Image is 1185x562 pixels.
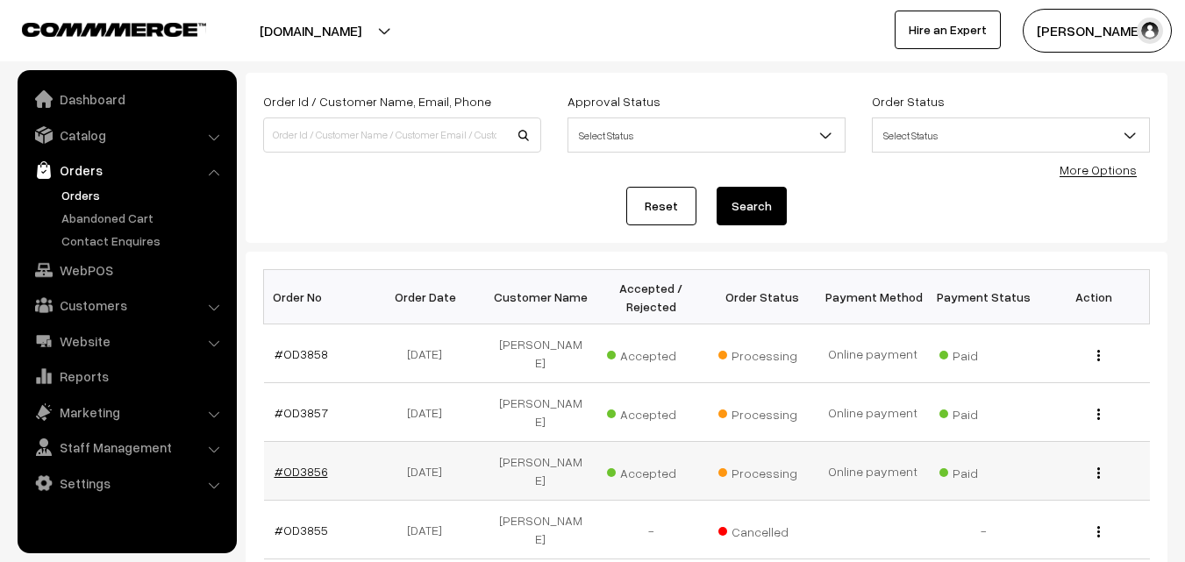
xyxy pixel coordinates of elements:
a: Staff Management [22,431,231,463]
span: Processing [718,342,806,365]
button: Search [717,187,787,225]
td: [PERSON_NAME] [485,442,596,501]
th: Customer Name [485,270,596,324]
a: #OD3856 [275,464,328,479]
td: [DATE] [375,383,485,442]
img: COMMMERCE [22,23,206,36]
th: Payment Status [928,270,1039,324]
td: [PERSON_NAME] [485,501,596,559]
th: Order No [264,270,375,324]
td: [PERSON_NAME] [485,324,596,383]
a: Catalog [22,119,231,151]
a: Marketing [22,396,231,428]
th: Accepted / Rejected [596,270,706,324]
a: Abandoned Cart [57,209,231,227]
a: #OD3855 [275,523,328,537]
th: Order Date [375,270,485,324]
img: Menu [1097,467,1100,479]
img: Menu [1097,526,1100,537]
label: Approval Status [568,92,660,110]
a: Hire an Expert [895,11,1001,49]
img: Menu [1097,350,1100,361]
td: Online payment [817,383,928,442]
a: Contact Enquires [57,231,231,250]
span: Paid [939,459,1027,482]
th: Action [1039,270,1149,324]
a: Orders [57,186,231,204]
a: #OD3857 [275,405,328,420]
span: Paid [939,342,1027,365]
span: Select Status [873,120,1149,151]
a: WebPOS [22,254,231,286]
th: Order Status [707,270,817,324]
img: Menu [1097,409,1100,420]
a: Reports [22,360,231,392]
label: Order Status [872,92,945,110]
label: Order Id / Customer Name, Email, Phone [263,92,491,110]
span: Processing [718,459,806,482]
td: - [928,501,1039,559]
a: Settings [22,467,231,499]
span: Select Status [568,120,845,151]
a: Orders [22,154,231,186]
span: Select Status [872,117,1150,153]
a: Dashboard [22,83,231,115]
span: Cancelled [718,518,806,541]
button: [DOMAIN_NAME] [198,9,423,53]
a: COMMMERCE [22,18,175,39]
button: [PERSON_NAME] [1023,9,1172,53]
span: Processing [718,401,806,423]
td: [PERSON_NAME] [485,383,596,442]
td: Online payment [817,324,928,383]
span: Accepted [607,342,695,365]
a: More Options [1060,162,1137,177]
th: Payment Method [817,270,928,324]
td: [DATE] [375,324,485,383]
span: Select Status [568,117,846,153]
img: user [1137,18,1163,44]
td: [DATE] [375,442,485,501]
input: Order Id / Customer Name / Customer Email / Customer Phone [263,117,541,153]
td: Online payment [817,442,928,501]
span: Paid [939,401,1027,423]
a: #OD3858 [275,346,328,361]
a: Reset [626,187,696,225]
a: Website [22,325,231,357]
span: Accepted [607,459,695,482]
td: - [596,501,706,559]
a: Customers [22,289,231,321]
span: Accepted [607,401,695,423]
td: [DATE] [375,501,485,559]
